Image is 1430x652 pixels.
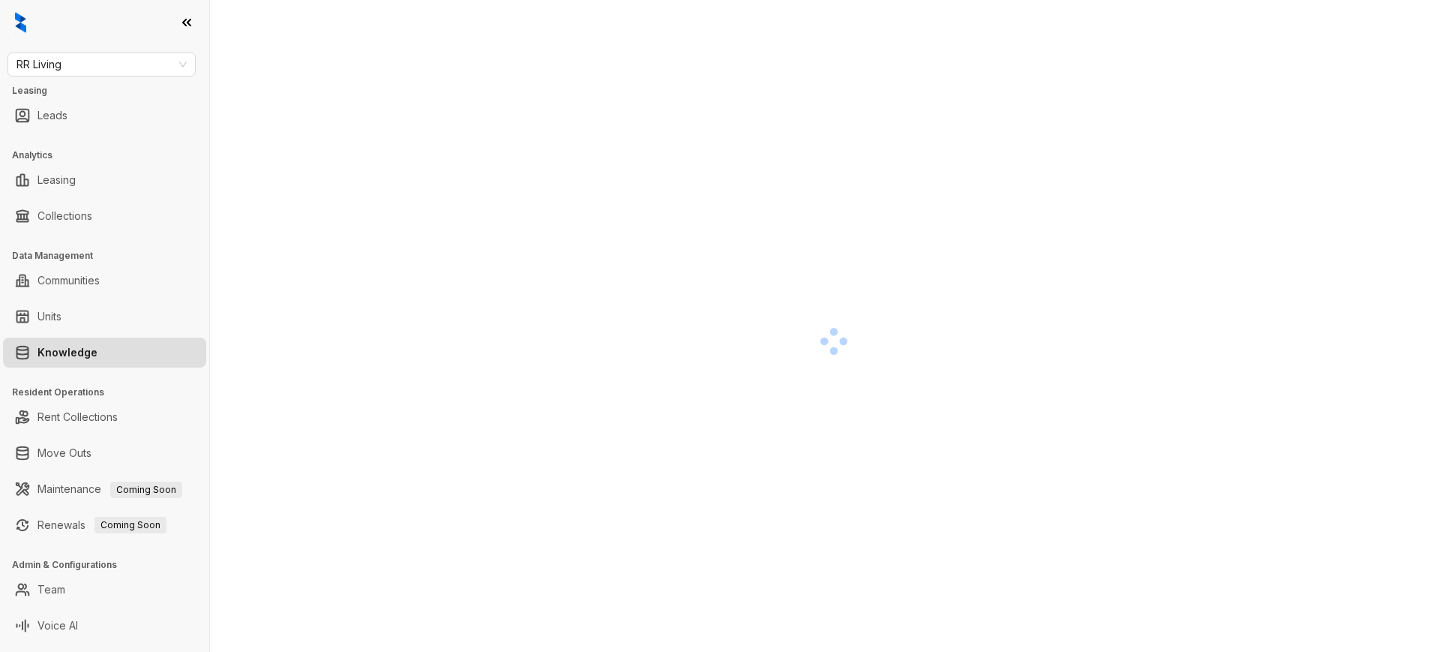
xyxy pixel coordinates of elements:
[37,402,118,432] a: Rent Collections
[37,101,67,131] a: Leads
[12,558,209,572] h3: Admin & Configurations
[3,101,206,131] li: Leads
[12,249,209,263] h3: Data Management
[3,165,206,195] li: Leasing
[3,611,206,641] li: Voice AI
[16,53,187,76] span: RR Living
[3,575,206,605] li: Team
[94,517,166,533] span: Coming Soon
[37,338,97,368] a: Knowledge
[12,84,209,98] h3: Leasing
[3,266,206,296] li: Communities
[12,149,209,162] h3: Analytics
[37,575,65,605] a: Team
[37,201,92,231] a: Collections
[3,474,206,504] li: Maintenance
[12,386,209,399] h3: Resident Operations
[15,12,26,33] img: logo
[37,611,78,641] a: Voice AI
[37,510,166,540] a: RenewalsComing Soon
[3,510,206,540] li: Renewals
[3,402,206,432] li: Rent Collections
[110,482,182,498] span: Coming Soon
[3,438,206,468] li: Move Outs
[37,266,100,296] a: Communities
[37,438,91,468] a: Move Outs
[37,302,61,332] a: Units
[3,201,206,231] li: Collections
[37,165,76,195] a: Leasing
[3,338,206,368] li: Knowledge
[3,302,206,332] li: Units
